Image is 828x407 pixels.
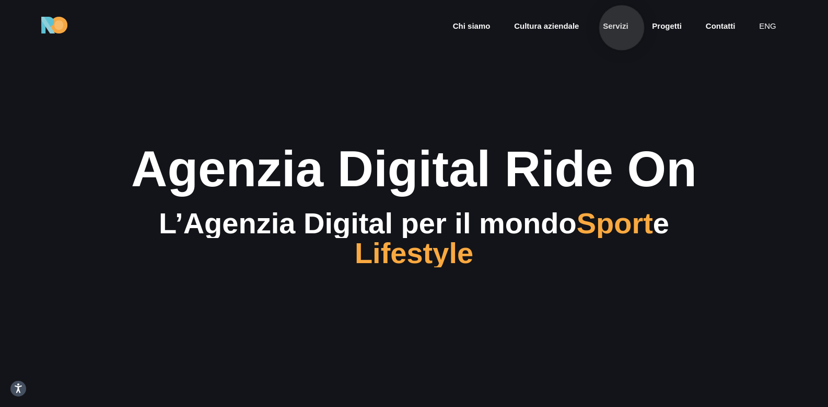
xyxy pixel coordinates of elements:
a: Cultura aziendale [513,20,580,32]
a: Chi siamo [452,20,492,32]
span: Sport [577,207,653,240]
a: Servizi [602,20,629,32]
div: L’Agenzia Digital per il mondo e [101,209,728,238]
a: eng [758,20,777,32]
a: Progetti [651,20,683,32]
img: Ride On Agency [41,17,67,33]
div: Agenzia Digital Ride On [101,142,728,197]
a: Contatti [705,20,737,32]
span: Lifestyle [355,236,473,269]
